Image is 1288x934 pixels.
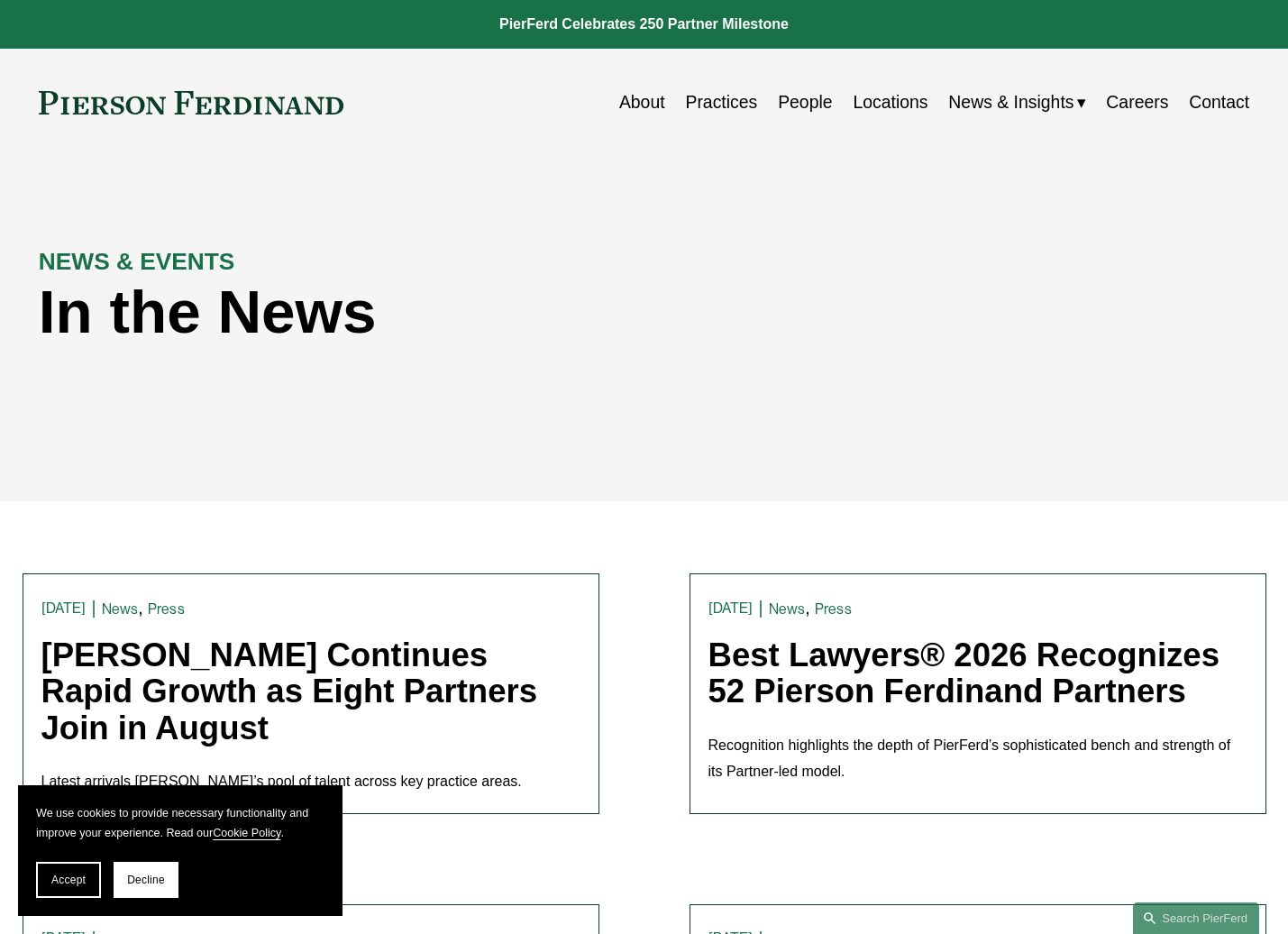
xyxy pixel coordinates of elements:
[41,636,538,746] a: [PERSON_NAME] Continues Rapid Growth as Eight Partners Join in August
[815,600,852,618] a: Press
[41,769,580,795] p: Latest arrivals [PERSON_NAME]’s pool of talent across key practice areas.
[619,85,665,120] a: About
[1106,85,1168,120] a: Careers
[708,733,1247,785] p: Recognition highlights the depth of PierFerd’s sophisticated bench and strength of its Partner-le...
[148,600,185,618] a: Press
[114,862,178,898] button: Decline
[1133,902,1259,934] a: Search this site
[36,803,324,844] p: We use cookies to provide necessary functionality and improve your experience. Read our .
[948,85,1085,120] a: folder dropdown
[51,874,86,886] span: Accept
[1189,85,1249,120] a: Contact
[685,85,757,120] a: Practices
[127,874,165,886] span: Decline
[39,277,946,346] h1: In the News
[769,600,806,618] a: News
[708,636,1220,710] a: Best Lawyers® 2026 Recognizes 52 Pierson Ferdinand Partners
[36,862,101,898] button: Accept
[213,827,280,839] a: Cookie Policy
[41,601,87,616] time: [DATE]
[708,601,754,616] time: [DATE]
[138,598,142,618] span: ,
[948,87,1073,118] span: News & Insights
[39,248,234,275] strong: NEWS & EVENTS
[778,85,832,120] a: People
[805,598,809,618] span: ,
[18,785,343,916] section: Cookie banner
[102,600,139,618] a: News
[853,85,927,120] a: Locations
